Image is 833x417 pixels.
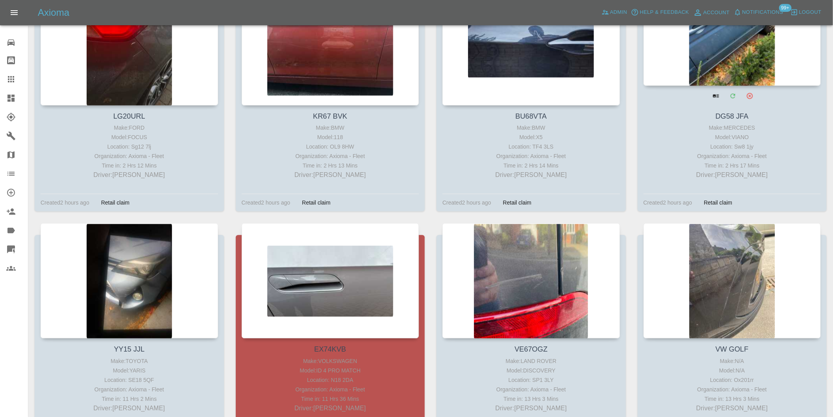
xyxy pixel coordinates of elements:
div: Time in: 2 Hrs 12 Mins [43,161,216,170]
div: Organization: Axioma - Fleet [244,151,417,161]
a: KR67 BVK [313,112,347,120]
p: Driver: [PERSON_NAME] [244,404,417,413]
button: Logout [789,6,824,19]
div: Time in: 2 Hrs 13 Mins [244,161,417,170]
div: Model: VIANO [646,132,819,142]
div: Make: BMW [244,123,417,132]
a: Admin [600,6,629,19]
button: Archive [742,87,758,104]
div: Model: N/A [646,366,819,375]
div: Organization: Axioma - Fleet [646,385,819,394]
div: Make: N/A [646,356,819,366]
div: Created 2 hours ago [644,198,692,207]
div: Retail claim [296,198,336,207]
a: Account [691,6,732,19]
div: Model: YARIS [43,366,216,375]
div: Location: Sw8 1jy [646,142,819,151]
span: 99+ [779,4,792,12]
div: Make: BMW [444,123,618,132]
p: Driver: [PERSON_NAME] [646,404,819,413]
div: Location: Ox201rr [646,375,819,385]
p: Driver: [PERSON_NAME] [646,170,819,180]
div: Time in: 11 Hrs 2 Mins [43,394,216,404]
div: Location: TF4 3LS [444,142,618,151]
div: Make: LAND ROVER [444,356,618,366]
div: Make: MERCEDES [646,123,819,132]
div: Location: SE18 5QF [43,375,216,385]
div: Organization: Axioma - Fleet [43,385,216,394]
button: Notifications [732,6,785,19]
a: VE67OGZ [515,345,548,353]
div: Organization: Axioma - Fleet [444,385,618,394]
button: Help & Feedback [629,6,691,19]
button: Open drawer [5,3,24,22]
a: View [708,87,724,104]
div: Created 2 hours ago [41,198,89,207]
div: Make: FORD [43,123,216,132]
p: Driver: [PERSON_NAME] [444,170,618,180]
h5: Axioma [38,6,69,19]
div: Model: DISCOVERY [444,366,618,375]
div: Location: N18 2DA [244,375,417,385]
a: DG58 JFA [716,112,749,120]
div: Time in: 2 Hrs 17 Mins [646,161,819,170]
div: Organization: Axioma - Fleet [244,385,417,394]
a: YY15 JJL [114,345,144,353]
span: Logout [799,8,822,17]
a: EX74KVB [314,345,346,353]
div: Make: VOLKSWAGEN [244,356,417,366]
p: Driver: [PERSON_NAME] [43,170,216,180]
span: Account [703,8,730,17]
div: Retail claim [497,198,537,207]
a: VW GOLF [716,345,749,353]
div: Time in: 2 Hrs 14 Mins [444,161,618,170]
p: Driver: [PERSON_NAME] [43,404,216,413]
span: Help & Feedback [640,8,689,17]
div: Time in: 11 Hrs 36 Mins [244,394,417,404]
div: Make: TOYOTA [43,356,216,366]
div: Location: SP1 3LY [444,375,618,385]
div: Location: OL9 8HW [244,142,417,151]
p: Driver: [PERSON_NAME] [244,170,417,180]
div: Retail claim [95,198,135,207]
div: Time in: 13 Hrs 3 Mins [444,394,618,404]
a: Modify [725,87,741,104]
div: Created 2 hours ago [442,198,491,207]
div: Model: FOCUS [43,132,216,142]
div: Model: X5 [444,132,618,142]
a: BU68VTA [515,112,547,120]
span: Admin [610,8,628,17]
div: Model: 118 [244,132,417,142]
p: Driver: [PERSON_NAME] [444,404,618,413]
div: Organization: Axioma - Fleet [444,151,618,161]
div: Created 2 hours ago [242,198,291,207]
div: Location: Sg12 7lj [43,142,216,151]
div: Retail claim [698,198,738,207]
a: LG20URL [113,112,145,120]
div: Organization: Axioma - Fleet [646,151,819,161]
div: Time in: 13 Hrs 3 Mins [646,394,819,404]
div: Model: ID 4 PRO MATCH [244,366,417,375]
div: Organization: Axioma - Fleet [43,151,216,161]
span: Notifications [742,8,783,17]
